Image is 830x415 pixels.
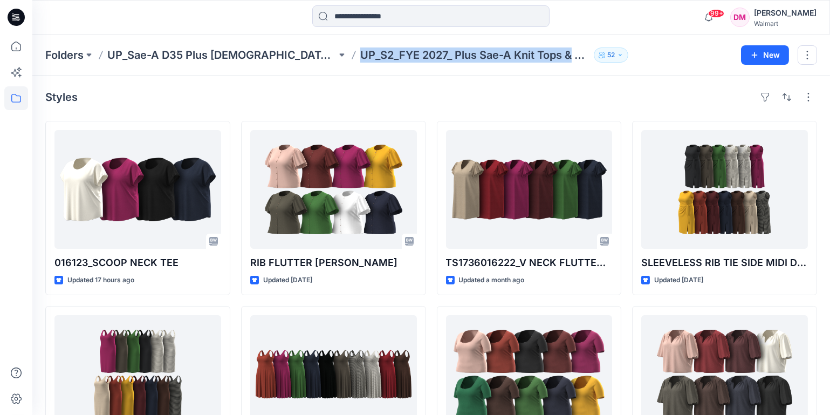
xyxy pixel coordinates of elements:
div: Walmart [754,19,817,28]
p: Updated 17 hours ago [67,275,134,286]
p: TS1736016222_V NECK FLUTTER DRESS [446,255,613,270]
p: RIB FLUTTER [PERSON_NAME] [250,255,417,270]
button: New [741,45,789,65]
h4: Styles [45,91,78,104]
a: Folders [45,47,84,63]
button: 52 [594,47,628,63]
p: Updated [DATE] [654,275,703,286]
a: 016123_SCOOP NECK TEE [54,130,221,249]
a: SLEEVELESS RIB TIE SIDE MIDI DRESS [641,130,808,249]
a: UP_Sae-A D35 Plus [DEMOGRAPHIC_DATA] Top [107,47,337,63]
p: 52 [607,49,615,61]
div: [PERSON_NAME] [754,6,817,19]
p: UP_S2_FYE 2027_ Plus Sae-A Knit Tops & Dresses [360,47,589,63]
a: TS1736016222_V NECK FLUTTER DRESS [446,130,613,249]
p: 016123_SCOOP NECK TEE [54,255,221,270]
a: RIB FLUTTER HENLEY [250,130,417,249]
span: 99+ [708,9,724,18]
p: Updated a month ago [459,275,525,286]
div: DM [730,8,750,27]
p: Updated [DATE] [263,275,312,286]
p: SLEEVELESS RIB TIE SIDE MIDI DRESS [641,255,808,270]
